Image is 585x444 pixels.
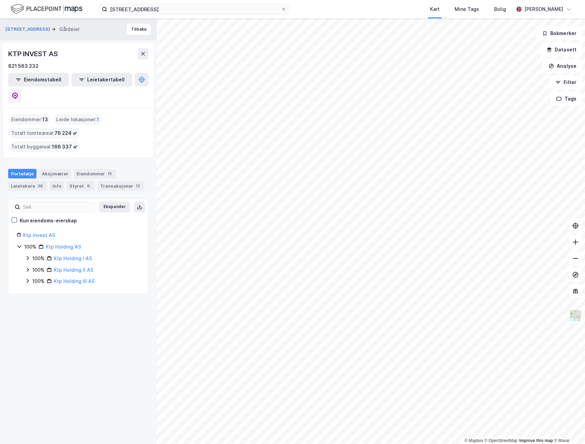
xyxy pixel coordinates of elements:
[39,169,71,178] div: Aksjonærer
[59,25,80,33] div: Gårdeier
[11,3,82,15] img: logo.f888ab2527a4732fd821a326f86c7f29.svg
[494,5,506,13] div: Bolig
[54,255,92,261] a: Ktp Holding I AS
[23,232,55,238] a: Ktp Invest AS
[85,183,92,189] div: 6
[99,202,130,212] button: Ekspander
[54,278,95,284] a: Ktp Holding III AS
[74,169,116,178] div: Eiendommer
[455,5,479,13] div: Mine Tags
[32,266,45,274] div: 100%
[9,141,80,152] div: Totalt byggareal :
[52,143,78,151] span: 166 337 ㎡
[46,244,81,250] a: Ktp Holding AS
[536,27,582,40] button: Bokmerker
[430,5,440,13] div: Kart
[524,5,563,13] div: [PERSON_NAME]
[67,181,95,191] div: Styret
[569,309,582,322] img: Z
[8,48,59,59] div: KTP INVEST AS
[97,115,99,124] span: 1
[485,438,518,443] a: OpenStreetMap
[464,438,483,443] a: Mapbox
[9,128,80,139] div: Totalt tomteareal :
[50,181,64,191] div: Info
[72,73,132,86] button: Leietakertabell
[9,114,51,125] div: Eiendommer :
[8,73,69,86] button: Eiendomstabell
[5,26,51,33] button: [STREET_ADDRESS]
[24,243,36,251] div: 100%
[42,115,48,124] span: 13
[20,217,77,225] div: Kun eiendoms-eierskap
[36,183,44,189] div: 36
[8,62,38,70] div: 821 563 232
[551,411,585,444] iframe: Chat Widget
[135,183,141,189] div: 12
[32,277,45,285] div: 100%
[519,438,553,443] a: Improve this map
[20,202,95,212] input: Søk
[127,24,151,35] button: Tilbake
[541,43,582,57] button: Datasett
[107,4,281,14] input: Søk på adresse, matrikkel, gårdeiere, leietakere eller personer
[97,181,144,191] div: Transaksjoner
[550,76,582,89] button: Filter
[543,59,582,73] button: Analyse
[551,92,582,106] button: Tags
[8,169,36,178] div: Portefølje
[8,181,47,191] div: Leietakere
[54,129,77,137] span: 76 224 ㎡
[32,254,45,263] div: 100%
[54,267,93,273] a: Ktp Holding II AS
[106,170,113,177] div: 13
[53,114,102,125] div: Leide lokasjoner :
